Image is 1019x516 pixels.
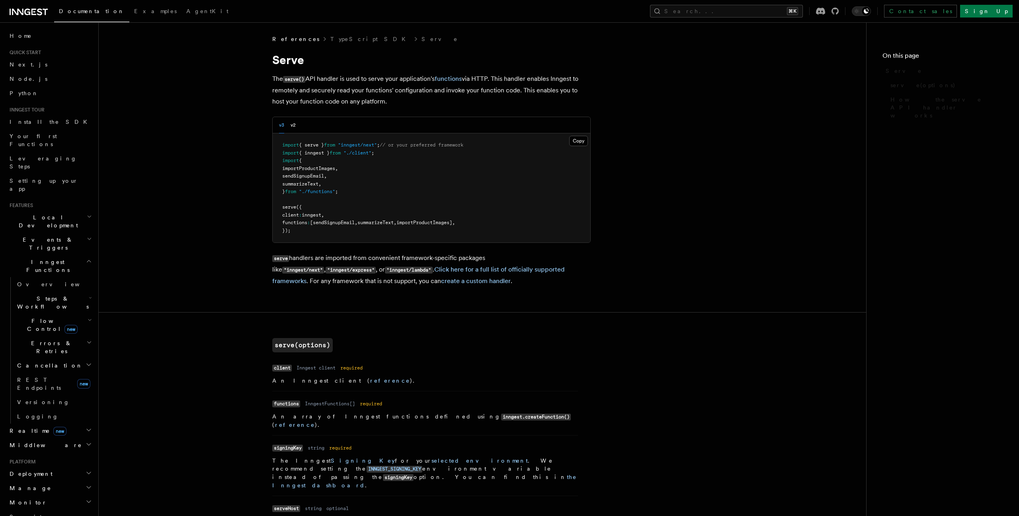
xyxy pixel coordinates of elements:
button: Copy [569,136,588,146]
span: Next.js [10,61,47,68]
span: { serve } [299,142,324,148]
span: "./client" [344,150,371,156]
span: from [324,142,335,148]
a: How the serve API handler works [887,92,1003,123]
span: Node.js [10,76,47,82]
span: sendSignupEmail [282,173,324,179]
span: : [299,212,302,218]
h4: On this page [882,51,1003,64]
span: Platform [6,459,36,465]
span: summarizeText [282,181,318,187]
a: INNGEST_SIGNING_KEY [367,465,422,472]
button: Manage [6,481,94,495]
a: reference [275,422,315,428]
code: serve() [283,76,305,83]
span: importProductImages] [396,220,452,225]
dd: required [340,365,363,371]
span: Install the SDK [10,119,92,125]
span: Monitor [6,498,47,506]
span: serve [282,204,296,210]
span: , [355,220,357,225]
span: importProductImages [282,166,335,171]
code: functions [272,401,300,407]
button: Cancellation [14,358,94,373]
a: serve(options) [887,78,1003,92]
a: Versioning [14,395,94,409]
span: AgentKit [186,8,228,14]
code: "inngest/next" [282,267,324,274]
code: "inngest/lambda" [385,267,432,274]
span: Logging [17,413,59,420]
span: Realtime [6,427,66,435]
button: Inngest Functions [6,255,94,277]
span: ; [371,150,374,156]
button: Steps & Workflows [14,291,94,314]
p: handlers are imported from convenient framework-specific packages like , , or . . For any framewo... [272,252,591,287]
a: Signing Key [331,457,395,464]
a: Contact sales [884,5,957,18]
a: Node.js [6,72,94,86]
a: AgentKit [182,2,233,21]
span: new [53,427,66,436]
p: An Inngest client ( ). [272,377,578,385]
a: Setting up your app [6,174,94,196]
div: Inngest Functions [6,277,94,424]
span: new [77,379,90,389]
span: Documentation [59,8,125,14]
span: Inngest tour [6,107,45,113]
a: serve(options) [272,338,333,352]
span: client [282,212,299,218]
button: Flow Controlnew [14,314,94,336]
p: The Inngest for your . We recommend setting the environment variable instead of passing the optio... [272,457,578,489]
a: Examples [129,2,182,21]
a: Python [6,86,94,100]
span: , [335,166,338,171]
dd: InngestFunctions[] [305,401,355,407]
span: }); [282,228,291,233]
span: } [282,189,285,194]
span: Overview [17,281,99,287]
a: Next.js [6,57,94,72]
code: inngest.createFunction() [501,414,571,420]
span: Cancellation [14,362,83,369]
span: inngest [302,212,321,218]
code: serveHost [272,505,300,512]
a: Leveraging Steps [6,151,94,174]
span: ; [377,142,380,148]
a: Your first Functions [6,129,94,151]
span: , [318,181,321,187]
button: v3 [279,117,284,133]
dd: Inngest client [297,365,336,371]
a: functions [435,75,462,82]
span: Deployment [6,470,53,478]
span: Steps & Workflows [14,295,89,311]
button: v2 [291,117,296,133]
span: summarizeText [357,220,394,225]
span: new [64,325,78,334]
span: REST Endpoints [17,377,61,391]
span: , [452,220,455,225]
dd: string [305,505,322,512]
span: Leveraging Steps [10,155,77,170]
span: Versioning [17,399,70,405]
code: INNGEST_SIGNING_KEY [367,466,422,473]
span: Middleware [6,441,82,449]
a: TypeScript SDK [330,35,410,43]
span: Examples [134,8,177,14]
code: "inngest/express" [326,267,376,274]
span: How the serve API handler works [890,96,1003,119]
button: Deployment [6,467,94,481]
span: ({ [296,204,302,210]
button: Errors & Retries [14,336,94,358]
span: import [282,158,299,163]
a: Sign Up [960,5,1013,18]
span: Your first Functions [10,133,57,147]
span: Serve [886,67,922,75]
span: Flow Control [14,317,88,333]
a: REST Endpointsnew [14,373,94,395]
span: Events & Triggers [6,236,87,252]
a: Serve [422,35,458,43]
button: Monitor [6,495,94,510]
span: Local Development [6,213,87,229]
